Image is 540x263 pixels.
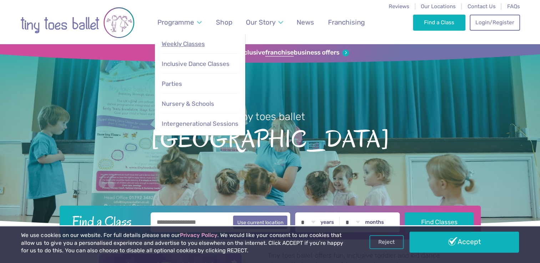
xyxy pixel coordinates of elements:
span: News [297,18,314,26]
a: Weekly Classes [161,36,239,52]
span: Shop [216,18,232,26]
a: Nursery & Schools [161,96,239,112]
label: months [365,219,384,226]
a: Our Story [242,14,286,31]
a: Find a Class [413,15,465,30]
a: Reject [369,235,404,249]
a: Privacy Policy [180,232,217,238]
span: Franchising [328,18,365,26]
a: FAQs [507,3,520,10]
span: Inclusive Dance Classes [162,60,229,67]
span: Our Story [246,18,276,26]
a: Sign up for our exclusivefranchisebusiness offers [191,49,349,57]
img: tiny toes ballet [20,5,135,41]
a: Franchising [324,14,368,31]
button: Find Classes [405,212,474,232]
h2: Find a Class [66,212,146,230]
a: Our Locations [421,3,456,10]
a: Accept [409,232,519,252]
a: Contact Us [467,3,495,10]
span: Programme [157,18,194,26]
strong: franchise [265,49,294,57]
span: Nursery & Schools [162,100,214,107]
a: News [293,14,318,31]
a: Intergenerational Sessions [161,116,239,131]
a: Shop [212,14,236,31]
span: Weekly Classes [162,40,205,47]
a: Programme [154,14,205,31]
a: Reviews [389,3,409,10]
p: We use cookies on our website. For full details please see our . We would like your consent to us... [21,232,344,255]
span: Intergenerational Sessions [162,120,238,127]
a: Inclusive Dance Classes [161,56,239,72]
small: tiny toes ballet [235,110,305,123]
span: Parties [162,80,182,87]
a: Login/Register [470,15,520,30]
a: Parties [161,76,239,92]
label: years [321,219,334,226]
span: [GEOGRAPHIC_DATA] [12,124,528,153]
button: Use current location [233,216,288,229]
